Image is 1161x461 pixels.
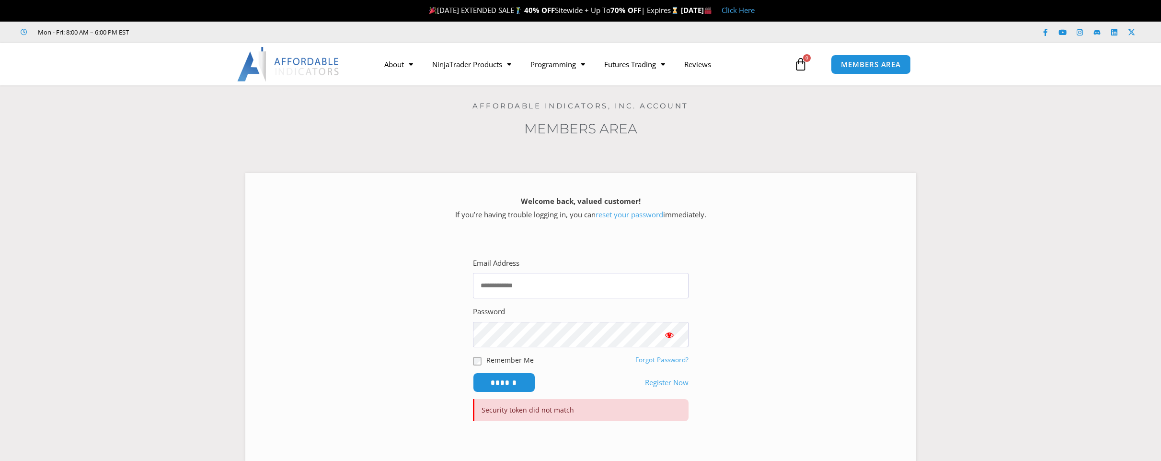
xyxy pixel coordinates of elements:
[473,257,519,270] label: Email Address
[521,53,595,75] a: Programming
[427,5,681,15] span: [DATE] EXTENDED SALE Sitewide + Up To | Expires
[596,210,663,219] a: reset your password
[704,7,712,14] img: 🏭
[237,47,340,82] img: LogoAI | Affordable Indicators – NinjaTrader
[831,55,911,74] a: MEMBERS AREA
[671,7,678,14] img: ⌛
[610,5,641,15] strong: 70% OFF
[650,322,689,347] button: Show password
[423,53,521,75] a: NinjaTrader Products
[524,120,637,137] a: Members Area
[521,196,641,206] strong: Welcome back, valued customer!
[675,53,721,75] a: Reviews
[375,53,792,75] nav: Menu
[681,5,712,15] strong: [DATE]
[473,399,689,421] p: Security token did not match
[472,101,689,110] a: Affordable Indicators, Inc. Account
[429,7,437,14] img: 🎉
[515,7,522,14] img: 🏌️‍♂️
[841,61,901,68] span: MEMBERS AREA
[595,53,675,75] a: Futures Trading
[473,305,505,319] label: Password
[722,5,755,15] a: Click Here
[262,195,899,222] p: If you’re having trouble logging in, you can immediately.
[635,355,689,364] a: Forgot Password?
[486,355,534,365] label: Remember Me
[142,27,286,37] iframe: Customer reviews powered by Trustpilot
[375,53,423,75] a: About
[803,54,811,62] span: 0
[35,26,129,38] span: Mon - Fri: 8:00 AM – 6:00 PM EST
[780,50,822,78] a: 0
[645,376,689,390] a: Register Now
[524,5,555,15] strong: 40% OFF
